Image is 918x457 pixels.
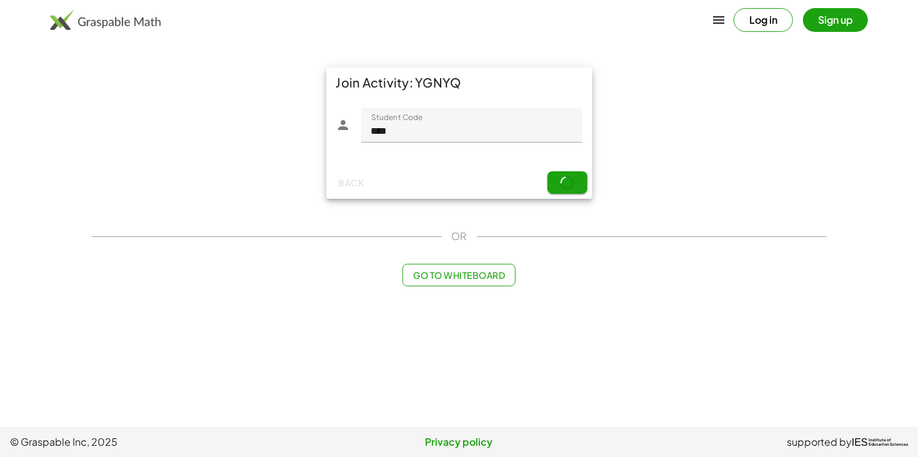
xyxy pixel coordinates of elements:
[852,436,868,448] span: IES
[852,434,908,449] a: IESInstitute ofEducation Sciences
[10,434,309,449] span: © Graspable Inc, 2025
[452,229,467,244] span: OR
[402,264,516,286] button: Go to Whiteboard
[869,438,908,447] span: Institute of Education Sciences
[787,434,852,449] span: supported by
[326,68,592,98] div: Join Activity: YGNYQ
[413,269,505,281] span: Go to Whiteboard
[803,8,868,32] button: Sign up
[734,8,793,32] button: Log in
[309,434,609,449] a: Privacy policy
